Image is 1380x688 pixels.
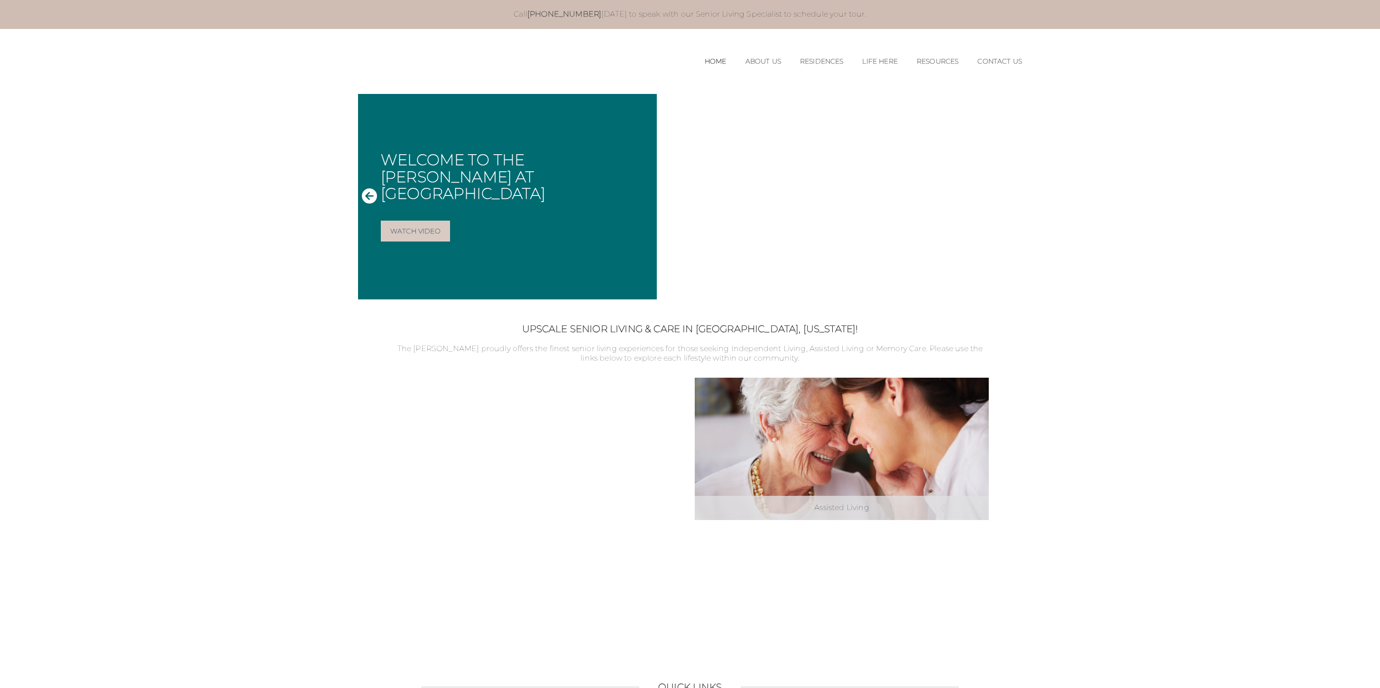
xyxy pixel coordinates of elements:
[862,57,897,65] a: Life Here
[705,57,727,65] a: Home
[917,57,958,65] a: Resources
[977,57,1022,65] a: Contact Us
[381,151,649,202] h1: Welcome to The [PERSON_NAME] at [GEOGRAPHIC_DATA]
[362,188,377,205] button: Previous Slide
[695,496,989,520] div: Assisted Living
[800,57,844,65] a: Residences
[368,9,1012,19] p: Call [DATE] to speak with our Senior Living Specialist to schedule your tour.
[381,221,450,242] a: Watch Video
[527,9,601,19] a: [PHONE_NUMBER]
[391,344,989,364] p: The [PERSON_NAME] proudly offers the finest senior living experiences for those seeking Independe...
[358,94,1022,299] div: Slide 1 of 1
[745,57,781,65] a: About Us
[391,323,989,335] h2: Upscale Senior Living & Care in [GEOGRAPHIC_DATA], [US_STATE]!
[1003,188,1018,205] button: Next Slide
